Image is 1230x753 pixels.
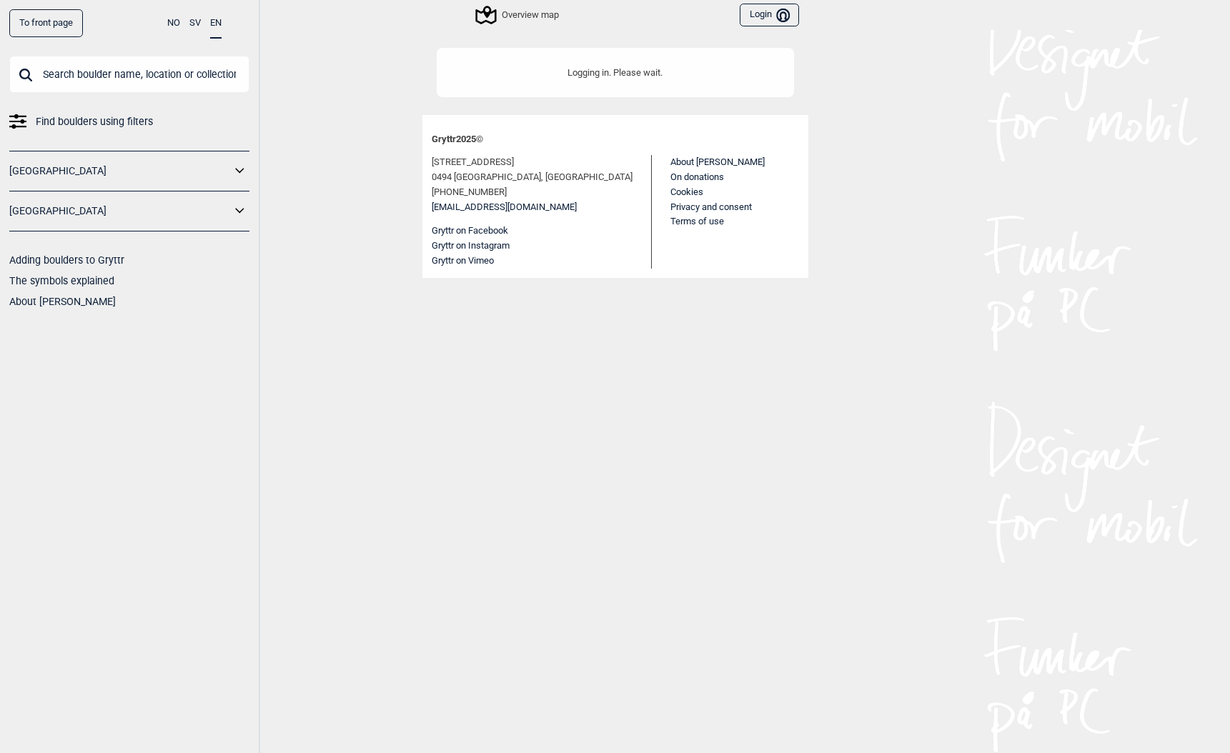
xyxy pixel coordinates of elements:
[432,224,508,239] button: Gryttr on Facebook
[9,201,231,221] a: [GEOGRAPHIC_DATA]
[670,186,703,197] a: Cookies
[189,9,201,37] button: SV
[432,200,577,215] a: [EMAIL_ADDRESS][DOMAIN_NAME]
[432,155,514,170] span: [STREET_ADDRESS]
[9,161,231,181] a: [GEOGRAPHIC_DATA]
[9,254,124,266] a: Adding boulders to Gryttr
[9,296,116,307] a: About [PERSON_NAME]
[670,171,724,182] a: On donations
[9,111,249,132] a: Find boulders using filters
[670,201,752,212] a: Privacy and consent
[432,185,507,200] span: [PHONE_NUMBER]
[477,6,559,24] div: Overview map
[432,170,633,185] span: 0494 [GEOGRAPHIC_DATA], [GEOGRAPHIC_DATA]
[670,216,724,226] a: Terms of use
[36,111,153,132] span: Find boulders using filters
[740,4,798,27] button: Login
[9,9,83,37] a: To front page
[167,9,180,37] button: NO
[432,124,799,155] div: Gryttr 2025 ©
[670,156,765,167] a: About [PERSON_NAME]
[432,239,510,254] button: Gryttr on Instagram
[210,9,222,39] button: EN
[432,254,494,269] button: Gryttr on Vimeo
[9,56,249,93] input: Search boulder name, location or collection
[455,66,776,80] p: Logging in. Please wait.
[9,275,114,286] a: The symbols explained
